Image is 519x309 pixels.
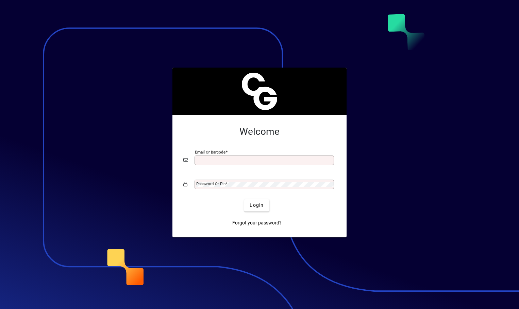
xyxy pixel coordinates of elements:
[183,126,336,138] h2: Welcome
[232,219,282,226] span: Forgot your password?
[250,202,264,209] span: Login
[230,217,284,229] a: Forgot your password?
[244,199,269,212] button: Login
[195,149,225,154] mat-label: Email or Barcode
[196,181,225,186] mat-label: Password or Pin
